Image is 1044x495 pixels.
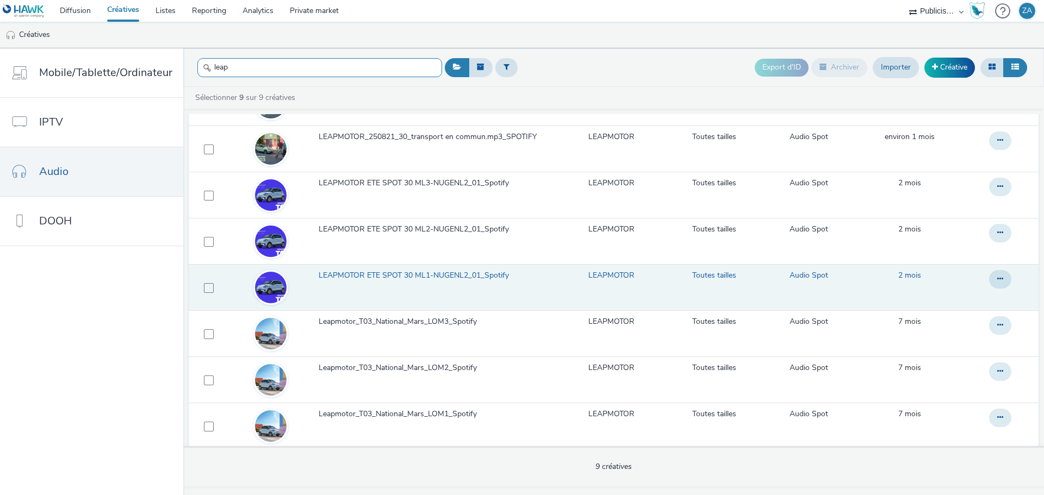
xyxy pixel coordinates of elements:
[924,58,975,77] a: Créative
[197,58,442,77] input: Rechercher...
[588,362,635,373] a: LEAPMOTOR
[588,178,635,189] a: LEAPMOTOR
[5,30,16,41] img: audio
[898,224,921,234] span: 2 mois
[898,316,921,327] a: 28 février 2025, 17:23
[319,224,557,240] a: LEAPMOTOR ETE SPOT 30 ML2-NUGENL2_01_Spotify
[255,364,287,396] img: 0af69568-374f-4024-809f-3b47ae349265.jpg
[980,58,1004,77] button: Grille
[39,114,63,130] span: IPTV
[1003,58,1027,77] button: Liste
[898,178,921,188] span: 2 mois
[898,362,921,373] span: 7 mois
[898,178,921,189] a: 28 juillet 2025, 9:40
[898,362,921,373] a: 28 février 2025, 17:22
[319,178,557,194] a: LEAPMOTOR ETE SPOT 30 ML3-NUGENL2_01_Spotify
[790,131,828,142] a: Audio Spot
[588,316,635,327] a: LEAPMOTOR
[692,224,736,235] a: Toutes tailles
[255,318,287,349] img: e88329b9-39bc-464a-b430-06b58f54b9a2.jpg
[588,224,635,235] a: LEAPMOTOR
[255,272,287,303] img: 93f8715f-1fe1-4f5d-a1e2-e1da77e75913.jpg
[255,410,287,442] img: e8987f27-afd2-4012-ae64-61eb1d16857d.jpg
[319,409,481,419] span: Leapmotor_T03_National_Mars_LOM1_Spotify
[885,131,935,142] a: 29 août 2025, 16:58
[194,92,300,103] a: Sélectionner sur 9 créatives
[319,224,513,235] span: LEAPMOTOR ETE SPOT 30 ML2-NUGENL2_01_Spotify
[1022,3,1032,19] div: ZA
[319,362,481,373] span: Leapmotor_T03_National_Mars_LOM2_Spotify
[319,178,513,189] span: LEAPMOTOR ETE SPOT 30 ML3-NUGENL2_01_Spotify
[255,133,287,165] img: 118c737e-8e70-458e-8713-deaa8c644029.png
[319,362,557,379] a: Leapmotor_T03_National_Mars_LOM2_Spotify
[885,131,935,142] span: environ 1 mois
[319,270,557,286] a: LEAPMOTOR ETE SPOT 30 ML1-NUGENL2_01_Spotify
[692,270,736,281] a: Toutes tailles
[255,179,287,211] img: 9d456063-9852-4cea-9ef7-4ac757a9bd60.jpg
[790,316,828,327] a: Audio Spot
[790,178,828,189] a: Audio Spot
[39,213,72,229] span: DOOH
[319,316,557,333] a: Leapmotor_T03_National_Mars_LOM3_Spotify
[39,164,69,179] span: Audio
[319,131,557,148] a: LEAPMOTOR_250821_30_transport en commun.mp3_SPOTIFY
[319,131,541,142] span: LEAPMOTOR_250821_30_transport en commun.mp3_SPOTIFY
[969,2,990,20] a: Hawk Academy
[692,316,736,327] a: Toutes tailles
[790,362,828,373] a: Audio Spot
[588,409,635,419] a: LEAPMOTOR
[239,92,244,103] strong: 9
[319,316,481,327] span: Leapmotor_T03_National_Mars_LOM3_Spotify
[39,65,172,80] span: Mobile/Tablette/Ordinateur
[790,409,828,419] a: Audio Spot
[255,225,287,257] img: 15d2a983-1de5-40b3-920f-44334a148900.jpg
[790,224,828,235] a: Audio Spot
[588,131,635,142] a: LEAPMOTOR
[755,59,809,76] button: Export d'ID
[898,316,921,327] span: 7 mois
[588,270,635,281] a: LEAPMOTOR
[811,58,867,77] button: Archiver
[790,270,828,281] a: Audio Spot
[319,270,513,281] span: LEAPMOTOR ETE SPOT 30 ML1-NUGENL2_01_Spotify
[898,270,921,281] a: 28 juillet 2025, 9:40
[969,2,985,20] img: Hawk Academy
[692,178,736,189] a: Toutes tailles
[319,409,557,425] a: Leapmotor_T03_National_Mars_LOM1_Spotify
[692,131,736,142] a: Toutes tailles
[595,461,632,472] span: 9 créatives
[898,224,921,235] a: 28 juillet 2025, 9:40
[692,362,736,373] a: Toutes tailles
[3,4,45,18] img: undefined Logo
[898,409,921,419] span: 7 mois
[898,270,921,280] span: 2 mois
[898,409,921,419] a: 28 février 2025, 17:20
[692,409,736,419] a: Toutes tailles
[873,57,919,78] a: Importer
